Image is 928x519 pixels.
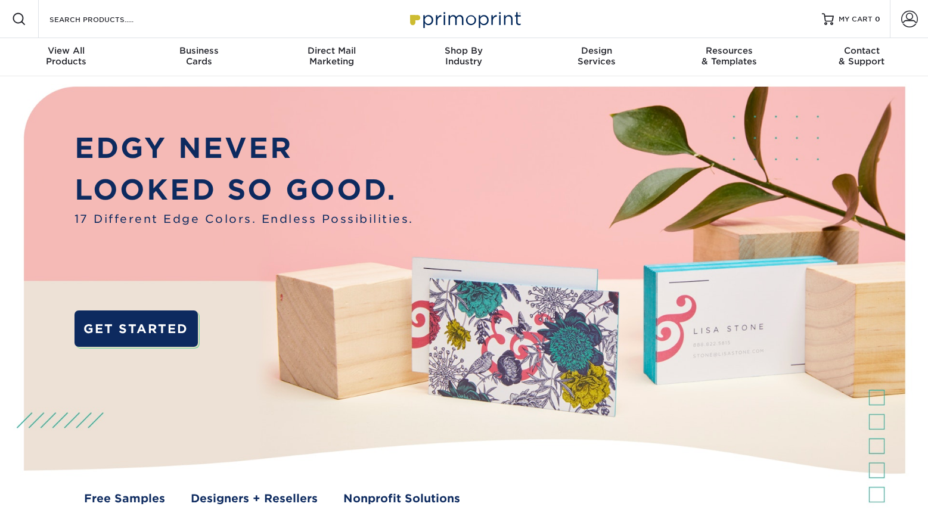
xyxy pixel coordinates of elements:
[265,45,398,56] span: Direct Mail
[75,310,198,347] a: GET STARTED
[75,210,414,227] span: 17 Different Edge Colors. Endless Possibilities.
[663,45,795,56] span: Resources
[405,6,524,32] img: Primoprint
[530,38,663,76] a: DesignServices
[398,45,530,56] span: Shop By
[75,127,414,169] p: EDGY NEVER
[398,38,530,76] a: Shop ByIndustry
[796,45,928,67] div: & Support
[132,45,265,67] div: Cards
[839,14,873,24] span: MY CART
[398,45,530,67] div: Industry
[796,45,928,56] span: Contact
[265,45,398,67] div: Marketing
[84,490,165,506] a: Free Samples
[132,38,265,76] a: BusinessCards
[191,490,318,506] a: Designers + Resellers
[75,169,414,210] p: LOOKED SO GOOD.
[663,38,795,76] a: Resources& Templates
[530,45,663,67] div: Services
[265,38,398,76] a: Direct MailMarketing
[48,12,165,26] input: SEARCH PRODUCTS.....
[875,15,880,23] span: 0
[132,45,265,56] span: Business
[343,490,460,506] a: Nonprofit Solutions
[663,45,795,67] div: & Templates
[530,45,663,56] span: Design
[796,38,928,76] a: Contact& Support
